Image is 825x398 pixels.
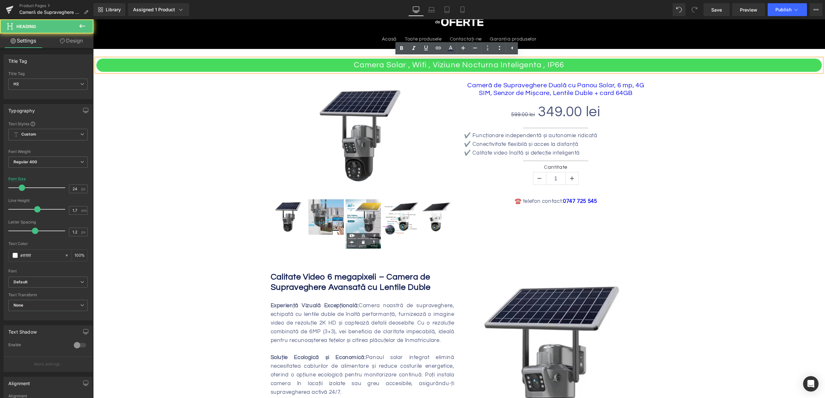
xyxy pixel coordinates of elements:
div: Font Size [8,177,26,181]
img: Cameră de Supraveghere Duală cu Panou Solar, 6 mp, 4G SIM, Senzor de Mișcare, Lentile Duble + car... [289,180,325,215]
div: Text Transform [8,293,88,297]
a: Desktop [408,3,424,16]
button: More settings [4,356,92,372]
a: Mobile [455,3,470,16]
a: New Library [93,3,125,16]
div: Assigned 1 Product [133,6,184,13]
div: % [72,250,87,261]
span: Cameră de Supraveghere Duală cu Panou Solar, 6 mp, 4G SIM, Senzor de Mișcare, Lentile Duble + car... [19,10,81,15]
a: Product Pages [19,3,93,8]
div: Font [8,269,88,273]
a: Acasă [285,13,307,27]
a: Contactaţi-ne [353,13,393,27]
a: Preview [732,3,765,16]
div: Letter Spacing [8,220,88,224]
a: Laptop [424,3,439,16]
div: Title Tag [8,71,88,76]
b: Regular 400 [14,159,37,164]
a: 0747 725 545 [470,179,504,185]
p: ✔️ Funcționare independentă și autonomie ridicată [371,112,555,121]
a: Design [48,33,95,48]
p: ✔️ Calitate video înaltă și detecție inteligentă [371,129,555,138]
img: Cameră de Supraveghere Duală cu Panou Solar, 6 mp, 4G SIM, Senzor de Mișcare, Lentile Duble + car... [178,180,214,216]
span: Garanția produselor [397,17,443,23]
i: Default [14,280,27,285]
span: Save [711,6,722,13]
b: None [14,303,24,308]
div: Open Intercom Messenger [803,376,819,392]
div: Text Shadow [8,326,37,335]
img: Cameră de Supraveghere Duală cu Panou Solar, 6 mp, 4G SIM, Senzor de Mișcare, Lentile Duble + car... [326,180,362,216]
label: Cantitate [371,145,555,153]
span: Acasă [289,17,304,23]
button: More [810,3,822,16]
img: Cameră de Supraveghere Duală cu Panou Solar, 6 mp, 4G SIM, Senzor de Mișcare, Lentile Duble + car... [214,62,325,175]
span: Toate produsele [312,17,348,23]
div: Line Height [8,198,88,203]
a: Tablet [439,3,455,16]
input: Color [20,252,62,259]
button: Undo [673,3,685,16]
img: Cameră de Supraveghere Duală cu Panou Solar, 6 mp, 4G SIM, Senzor de Mișcare, Lentile Duble + car... [252,180,288,229]
button: Publish [768,3,807,16]
div: Font Weight [8,149,88,154]
strong: Soluție Ecologică și Economică: [178,335,273,341]
b: Calitate Video 6 megapixeli – Camera de Supraveghere Avansată cu Lentile Duble [178,253,337,272]
div: Text Styles [8,121,88,126]
span: em [81,208,87,213]
span: px [81,230,87,234]
h2: Camera Solar , Wifi , Viziune Nocturna Inteligenta , IP66 [3,39,729,52]
span: 349.00 lei [445,80,507,105]
button: Redo [688,3,701,16]
b: Custom [21,132,36,137]
p: ☎️ telefon contact: [371,178,555,186]
a: Toate produsele [308,13,353,27]
span: Contactaţi-ne [357,17,389,23]
div: Panoul solar integrat elimină necesitatea cablurilor de alimentare și reduce costurile energetice... [178,334,361,377]
p: More settings [34,361,60,367]
div: Typography [8,104,35,113]
span: 599.00 lei [418,92,442,98]
p: ✔️ Conectivitate flexibilă și acces la distanță [371,121,555,129]
div: Enable [8,342,67,349]
span: Publish [775,7,791,12]
strong: Experiență Vizuală Excepțională: [178,283,266,289]
span: Preview [740,6,757,13]
span: Heading [16,24,36,29]
span: px [81,187,87,191]
img: Cameră de Supraveghere Duală cu Panou Solar, 6 mp, 4G SIM, Senzor de Mișcare, Lentile Duble + car... [215,180,251,215]
b: H2 [14,81,19,86]
a: Garanția produselor [393,13,447,27]
div: Alignment [8,377,30,386]
div: Text Color [8,242,88,246]
div: Title Tag [8,55,27,64]
a: Cameră de Supraveghere Duală cu Panou Solar, 6 mp, 4G SIM, Senzor de Mișcare, Lentile Duble + car... [371,62,555,78]
span: Library [106,7,121,13]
